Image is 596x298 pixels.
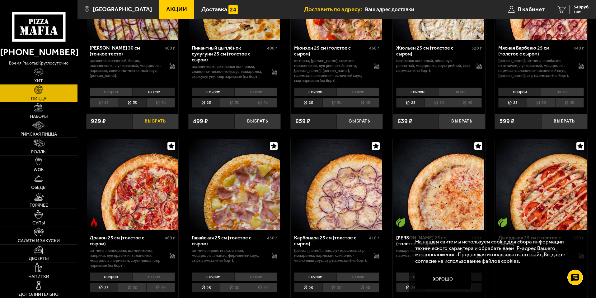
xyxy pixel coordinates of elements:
[439,114,485,129] button: Выбрать
[396,58,470,73] p: цыпленок копченый, яйцо, лук репчатый, моцарелла, соус грибной, сыр пармезан (на борт).
[201,6,227,12] span: Доставка
[220,283,248,292] li: 30
[234,272,277,281] li: тонкое
[498,218,507,227] img: Вегетарианское блюдо
[165,46,175,51] span: 460 г
[294,248,368,263] p: [PERSON_NAME], яйцо, лук красный, сыр Моцарелла, пармезан, сливочно-чесночный соус, сыр пармезан ...
[30,114,48,119] span: Наборы
[93,6,152,12] span: [GEOGRAPHIC_DATA]
[87,139,178,230] img: Дракон 25 см (толстое с сыром)
[188,139,281,230] a: Гавайская 25 см (толстое с сыром)
[498,88,541,96] li: с сыром
[90,248,163,268] p: ветчина, пепперони, шампиньоны, паприка, лук красный, халапеньо, моцарелла, пармезан, соус-пицца,...
[396,283,425,292] li: 25
[132,272,175,281] li: тонкое
[192,45,265,63] div: Пикантный цыплёнок сулугуни 25 см (толстое с сыром)
[322,283,351,292] li: 30
[415,238,578,264] p: На нашем сайте мы используем cookie для сбора информации технического характера и обрабатываем IP...
[234,88,277,96] li: тонкое
[90,58,163,78] p: цыпленок копченый, бекон, шампиньоны, лук красный, моцарелла, пармезан, сливочно-чесночный соус, ...
[336,88,379,96] li: тонкое
[189,139,280,230] img: Гавайская 25 см (толстое с сыром)
[541,88,584,96] li: тонкое
[132,114,178,129] button: Выбрать
[574,5,590,9] span: 549 руб.
[31,97,46,101] span: Пицца
[294,272,337,281] li: с сыром
[30,203,48,208] span: Горячее
[541,114,587,129] button: Выбрать
[496,139,587,230] img: Джорджия 25 см (толстое с сыром)
[90,98,118,108] li: 25
[294,58,368,83] p: ветчина, [PERSON_NAME], сосиски мюнхенские, лук репчатый, опята, [PERSON_NAME], [PERSON_NAME], па...
[90,235,163,247] div: Дракон 25 см (толстое с сыром)
[249,98,277,108] li: 40
[396,45,470,57] div: Жюльен 25 см (толстое с сыром)
[193,118,208,124] span: 499 ₽
[165,235,175,241] span: 460 г
[192,88,234,96] li: с сыром
[146,283,175,292] li: 40
[249,283,277,292] li: 40
[294,235,368,247] div: Карбонара 25 см (толстое с сыром)
[498,58,572,78] p: [PERSON_NAME], ветчина, колбаски охотничьи, лук красный, моцарелла, пармезан, сливочно-чесночный ...
[32,221,45,225] span: Супы
[31,185,46,190] span: Обеды
[86,139,179,230] a: Острое блюдоДракон 25 см (толстое с сыром)
[34,168,44,172] span: WOK
[192,98,220,108] li: 25
[31,150,46,154] span: Роллы
[574,10,590,14] span: 1 шт.
[294,45,368,57] div: Мюнхен 25 см (толстое с сыром)
[294,88,337,96] li: с сыром
[396,218,405,227] img: Вегетарианское блюдо
[90,88,132,96] li: с сыром
[369,235,379,241] span: 410 г
[396,248,470,258] p: моцарелла, соус-пицца, базилик, сыр пармезан (на борт).
[425,98,453,108] li: 30
[235,114,281,129] button: Выбрать
[28,275,49,279] span: Напитки
[90,45,163,57] div: [PERSON_NAME] 30 см (тонкое тесто)
[498,45,572,57] div: Мясная Барбекю 25 см (толстое с сыром)
[228,5,238,14] img: 15daf4d41897b9f0e9f617042186c801.svg
[192,235,265,247] div: Гавайская 25 см (толстое с сыром)
[304,6,365,12] span: Доставить по адресу:
[369,46,379,51] span: 460 г
[267,46,277,51] span: 400 г
[351,98,379,108] li: 40
[166,6,187,12] span: Акции
[291,139,382,230] img: Карбонара 25 см (толстое с сыром)
[439,88,482,96] li: тонкое
[192,64,265,79] p: шампиньоны, цыпленок копченый, сливочно-чесночный соус, моцарелла, сыр сулугуни, сыр пармезан (на...
[397,118,412,124] span: 639 ₽
[118,283,146,292] li: 30
[322,98,351,108] li: 30
[118,98,146,108] li: 30
[294,283,322,292] li: 25
[574,46,584,51] span: 440 г
[396,88,439,96] li: с сыром
[192,272,234,281] li: с сыром
[498,98,527,108] li: 25
[472,46,482,51] span: 520 г
[267,235,277,241] span: 430 г
[393,139,484,230] img: Маргарита 25 см (толстое с сыром)
[21,132,57,137] span: Римская пицца
[527,98,555,108] li: 30
[192,283,220,292] li: 25
[192,248,265,263] p: ветчина, креветка салатная, моцарелла, ананас, фирменный соус, сыр пармезан (на борт).
[295,118,310,124] span: 659 ₽
[396,98,425,108] li: 25
[19,292,59,297] span: Дополнительно
[91,118,106,124] span: 929 ₽
[90,272,132,281] li: с сыром
[396,235,470,247] div: [PERSON_NAME] 25 см (толстое с сыром)
[351,283,379,292] li: 40
[453,98,481,108] li: 40
[495,139,587,230] a: Вегетарианское блюдоДжорджия 25 см (толстое с сыром)
[518,6,545,12] span: В кабинет
[294,98,322,108] li: 25
[415,270,471,289] button: Хорошо
[90,283,118,292] li: 25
